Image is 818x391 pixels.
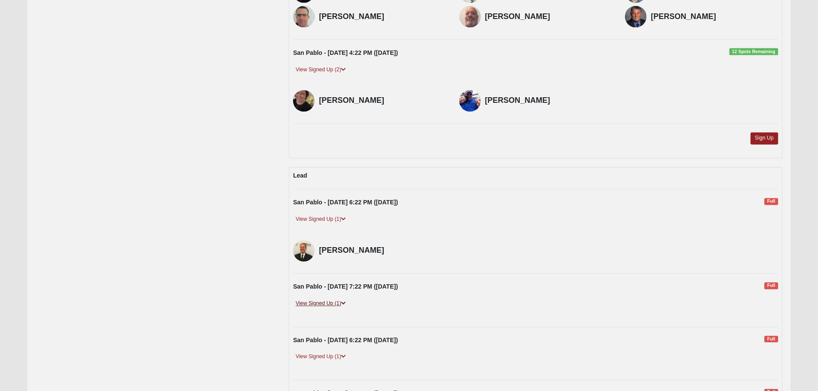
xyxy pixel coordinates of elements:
[293,90,315,112] img: Sharon Coy
[730,48,778,55] span: 12 Spots Remaining
[751,133,778,144] a: Sign Up
[459,6,481,28] img: Steve Rhyne
[625,6,647,28] img: Gene Rauch
[293,353,348,362] a: View Signed Up (1)
[485,96,612,106] h4: [PERSON_NAME]
[485,12,612,22] h4: [PERSON_NAME]
[293,6,315,28] img: David Miron
[293,172,307,179] strong: Lead
[293,240,315,262] img: Vinnie Kelemen
[319,96,446,106] h4: [PERSON_NAME]
[651,12,778,22] h4: [PERSON_NAME]
[764,336,778,343] span: Full
[764,283,778,289] span: Full
[293,299,348,308] a: View Signed Up (1)
[319,12,446,22] h4: [PERSON_NAME]
[293,199,398,206] strong: San Pablo - [DATE] 6:22 PM ([DATE])
[319,246,446,256] h4: [PERSON_NAME]
[293,65,348,74] a: View Signed Up (2)
[764,198,778,205] span: Full
[293,49,398,56] strong: San Pablo - [DATE] 4:22 PM ([DATE])
[293,337,398,344] strong: San Pablo - [DATE] 6:22 PM ([DATE])
[459,90,481,112] img: Tim Futch
[293,215,348,224] a: View Signed Up (1)
[293,283,398,290] strong: San Pablo - [DATE] 7:22 PM ([DATE])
